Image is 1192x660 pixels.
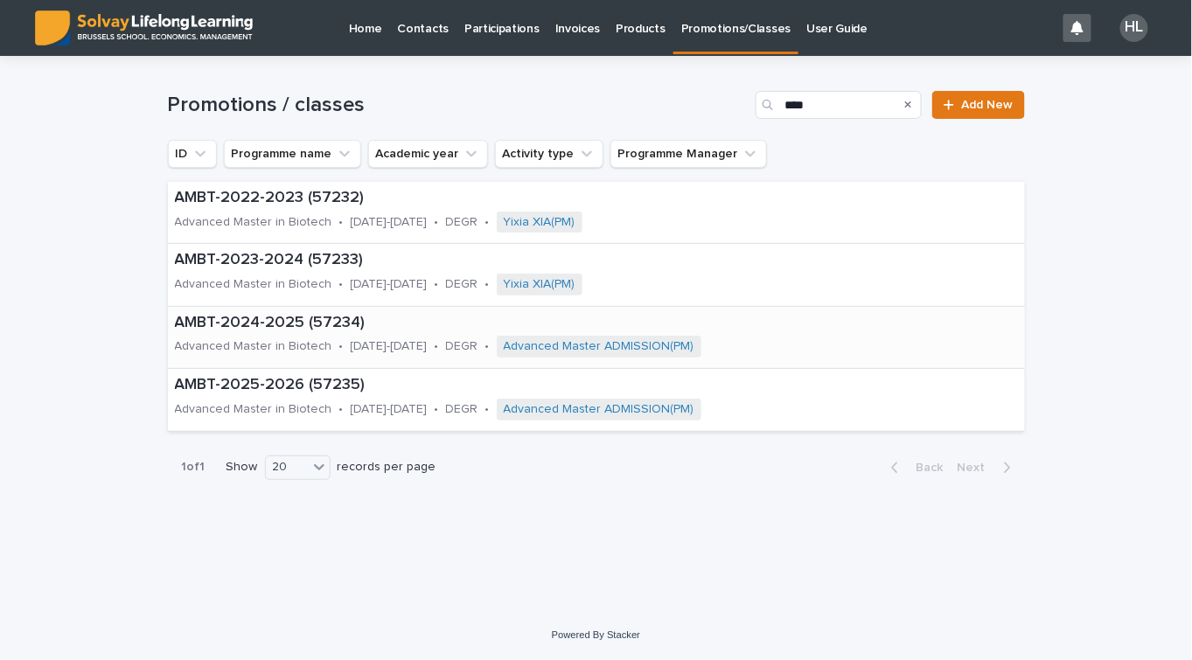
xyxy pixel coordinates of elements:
[485,402,490,417] p: •
[339,215,344,230] p: •
[756,91,922,119] input: Search
[339,277,344,292] p: •
[351,277,428,292] p: [DATE]-[DATE]
[485,215,490,230] p: •
[351,402,428,417] p: [DATE]-[DATE]
[175,189,776,208] p: AMBT-2022-2023 (57232)
[339,339,344,354] p: •
[175,376,896,395] p: AMBT-2025-2026 (57235)
[175,402,332,417] p: Advanced Master in Biotech
[175,251,775,270] p: AMBT-2023-2024 (57233)
[168,369,1025,431] a: AMBT-2025-2026 (57235)Advanced Master in Biotech•[DATE]-[DATE]•DEGR•Advanced Master ADMISSION(PM)
[485,277,490,292] p: •
[610,140,767,168] button: Programme Manager
[435,339,439,354] p: •
[1120,14,1148,42] div: HL
[435,277,439,292] p: •
[504,215,575,230] a: Yixia XIA(PM)
[435,402,439,417] p: •
[168,446,220,489] p: 1 of 1
[351,339,428,354] p: [DATE]-[DATE]
[266,458,308,476] div: 20
[504,402,694,417] a: Advanced Master ADMISSION(PM)
[446,215,478,230] p: DEGR
[168,182,1025,244] a: AMBT-2022-2023 (57232)Advanced Master in Biotech•[DATE]-[DATE]•DEGR•Yixia XIA(PM)
[175,314,896,333] p: AMBT-2024-2025 (57234)
[906,462,944,474] span: Back
[504,277,575,292] a: Yixia XIA(PM)
[877,460,951,476] button: Back
[168,307,1025,369] a: AMBT-2024-2025 (57234)Advanced Master in Biotech•[DATE]-[DATE]•DEGR•Advanced Master ADMISSION(PM)
[175,339,332,354] p: Advanced Master in Biotech
[168,140,217,168] button: ID
[351,215,428,230] p: [DATE]-[DATE]
[951,460,1025,476] button: Next
[175,277,332,292] p: Advanced Master in Biotech
[339,402,344,417] p: •
[485,339,490,354] p: •
[962,99,1014,111] span: Add New
[338,460,436,475] p: records per page
[446,402,478,417] p: DEGR
[435,215,439,230] p: •
[504,339,694,354] a: Advanced Master ADMISSION(PM)
[958,462,996,474] span: Next
[224,140,361,168] button: Programme name
[495,140,603,168] button: Activity type
[552,629,640,640] a: Powered By Stacker
[446,339,478,354] p: DEGR
[227,460,258,475] p: Show
[446,277,478,292] p: DEGR
[168,93,749,118] h1: Promotions / classes
[368,140,488,168] button: Academic year
[932,91,1024,119] a: Add New
[168,244,1025,306] a: AMBT-2023-2024 (57233)Advanced Master in Biotech•[DATE]-[DATE]•DEGR•Yixia XIA(PM)
[175,215,332,230] p: Advanced Master in Biotech
[35,10,253,45] img: ED0IkcNQHGZZMpCVrDht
